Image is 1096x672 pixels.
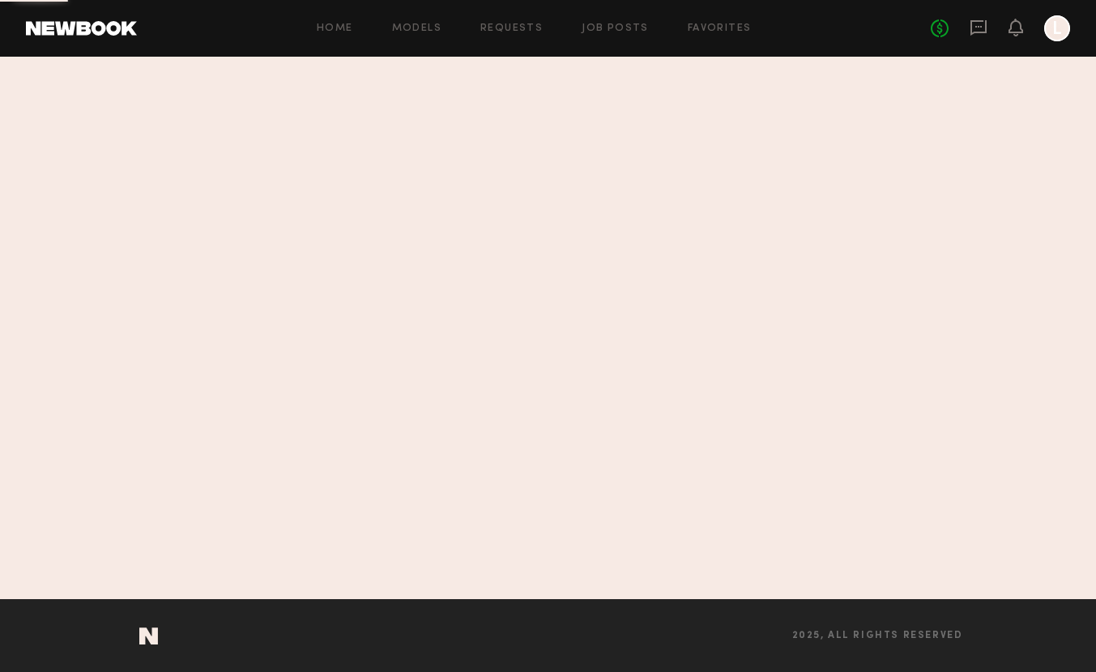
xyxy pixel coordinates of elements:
span: 2025, all rights reserved [792,631,963,641]
a: Home [317,23,353,34]
a: Requests [480,23,543,34]
a: Job Posts [582,23,649,34]
a: Favorites [688,23,752,34]
a: L [1044,15,1070,41]
a: Models [392,23,441,34]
